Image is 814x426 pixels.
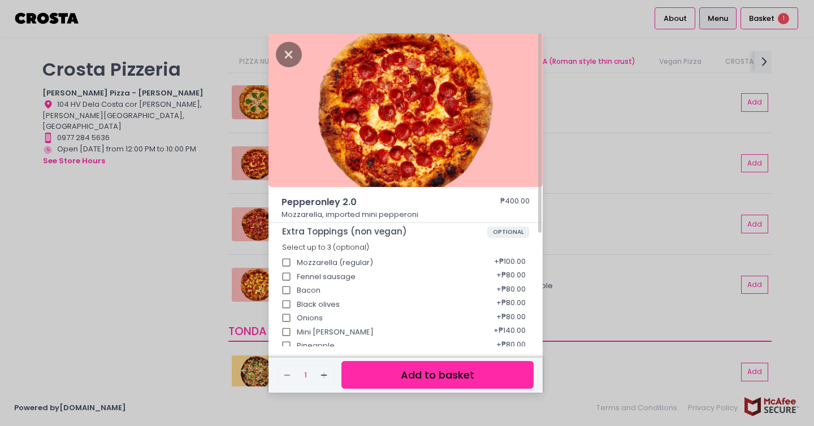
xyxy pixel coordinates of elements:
[492,294,529,315] div: + ₱80.00
[282,242,369,252] span: Select up to 3 (optional)
[490,321,529,343] div: + ₱140.00
[500,195,530,209] div: ₱400.00
[490,252,529,273] div: + ₱100.00
[487,227,530,238] span: OPTIONAL
[276,48,302,59] button: Close
[269,33,543,187] img: Pepperonley 2.0
[492,266,529,288] div: + ₱80.00
[282,195,468,209] span: Pepperonley 2.0
[492,280,529,301] div: + ₱80.00
[282,227,487,237] span: Extra Toppings (non vegan)
[492,335,529,357] div: + ₱80.00
[492,307,529,329] div: + ₱80.00
[341,361,534,389] button: Add to basket
[282,209,530,220] p: Mozzarella, imported mini pepperoni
